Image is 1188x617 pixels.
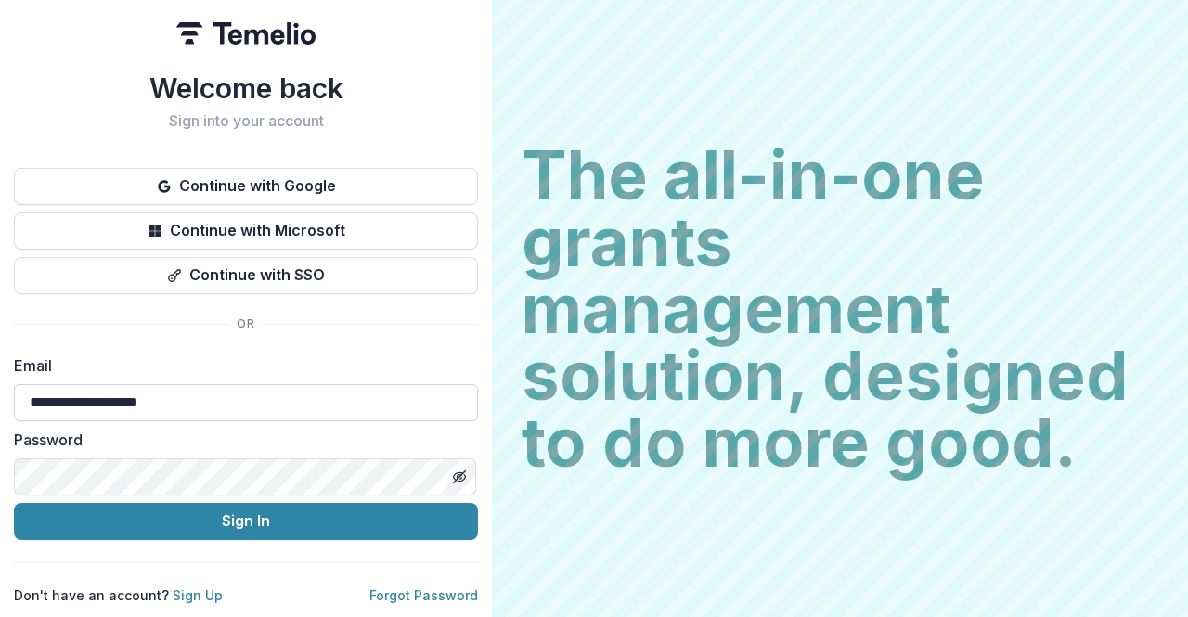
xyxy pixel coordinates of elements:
[14,585,223,605] p: Don't have an account?
[14,212,478,250] button: Continue with Microsoft
[445,462,474,492] button: Toggle password visibility
[14,71,478,105] h1: Welcome back
[369,587,478,603] a: Forgot Password
[14,257,478,294] button: Continue with SSO
[14,429,467,451] label: Password
[14,168,478,205] button: Continue with Google
[14,354,467,377] label: Email
[14,112,478,130] h2: Sign into your account
[14,503,478,540] button: Sign In
[176,22,316,45] img: Temelio
[173,587,223,603] a: Sign Up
